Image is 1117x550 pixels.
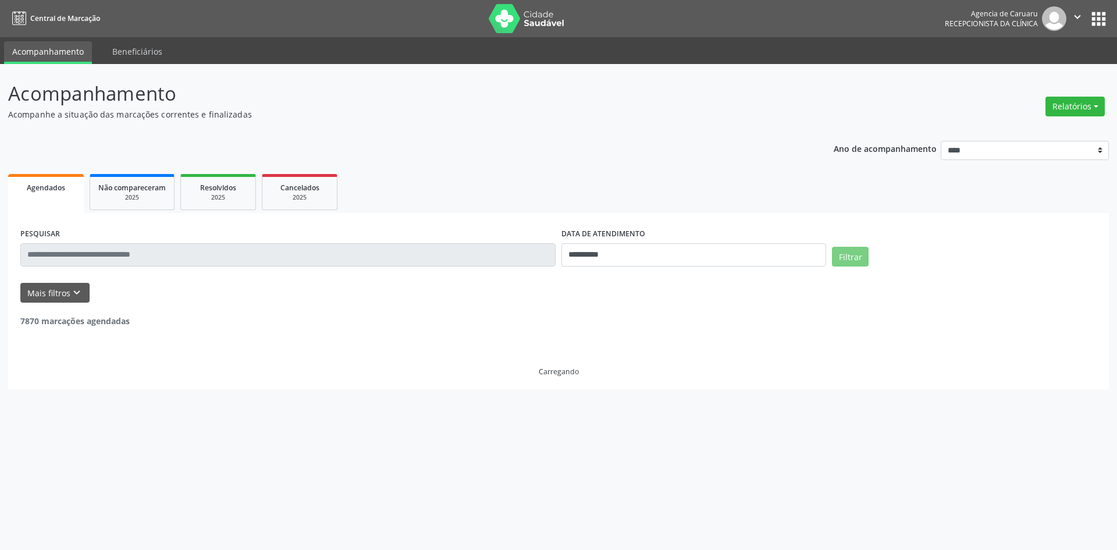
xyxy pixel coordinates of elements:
[561,225,645,243] label: DATA DE ATENDIMENTO
[280,183,319,193] span: Cancelados
[1045,97,1105,116] button: Relatórios
[1088,9,1109,29] button: apps
[70,286,83,299] i: keyboard_arrow_down
[98,183,166,193] span: Não compareceram
[98,193,166,202] div: 2025
[8,79,778,108] p: Acompanhamento
[189,193,247,202] div: 2025
[271,193,329,202] div: 2025
[20,283,90,303] button: Mais filtroskeyboard_arrow_down
[200,183,236,193] span: Resolvidos
[8,9,100,28] a: Central de Marcação
[30,13,100,23] span: Central de Marcação
[20,225,60,243] label: PESQUISAR
[27,183,65,193] span: Agendados
[8,108,778,120] p: Acompanhe a situação das marcações correntes e finalizadas
[539,367,579,377] div: Carregando
[832,247,869,267] button: Filtrar
[1066,6,1088,31] button: 
[20,315,130,327] strong: 7870 marcações agendadas
[945,9,1038,19] div: Agencia de Caruaru
[834,141,937,155] p: Ano de acompanhamento
[4,41,92,64] a: Acompanhamento
[1042,6,1066,31] img: img
[1071,10,1084,23] i: 
[945,19,1038,29] span: Recepcionista da clínica
[104,41,170,62] a: Beneficiários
